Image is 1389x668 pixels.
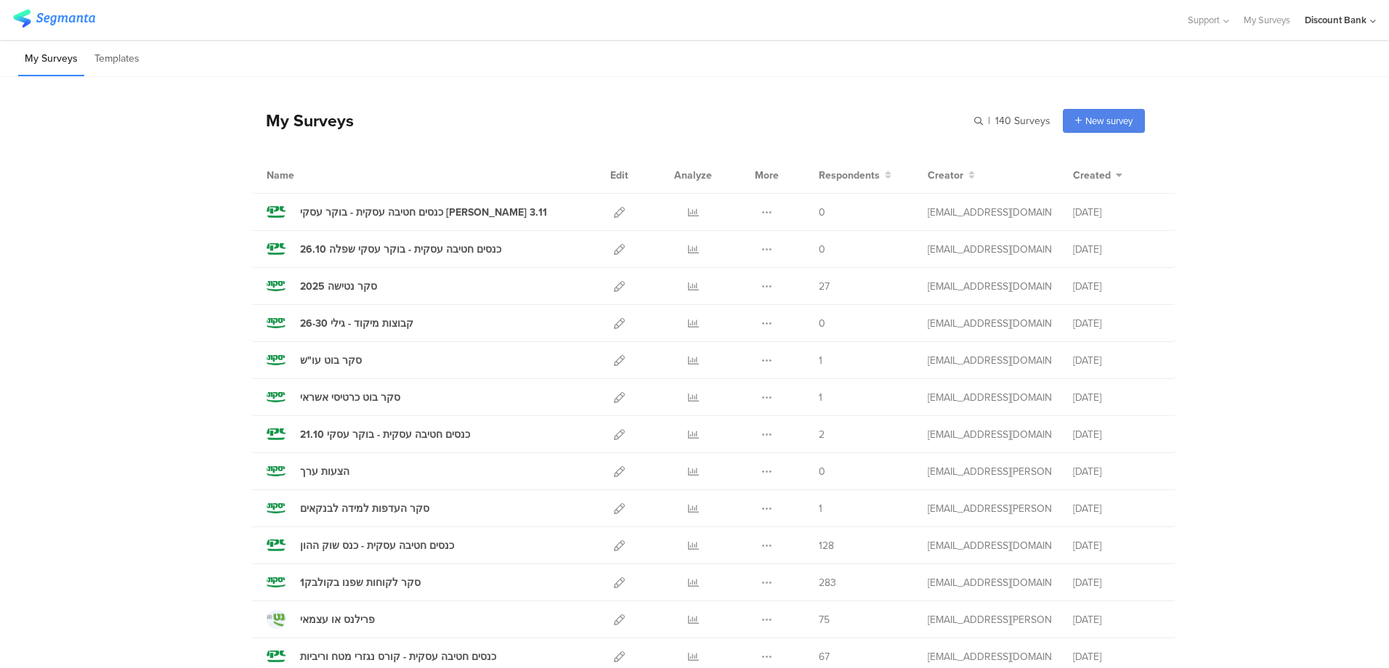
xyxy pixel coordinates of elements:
[751,157,782,193] div: More
[928,612,1051,627] div: hofit.refael@dbank.co.il
[267,314,413,333] a: קבוצות מיקוד - גילי 26-30
[1073,427,1160,442] div: [DATE]
[1085,114,1133,128] span: New survey
[300,279,377,294] div: 2025 סקר נטישה
[928,168,963,183] span: Creator
[1073,242,1160,257] div: [DATE]
[1073,168,1122,183] button: Created
[819,390,822,405] span: 1
[1073,316,1160,331] div: [DATE]
[251,108,354,133] div: My Surveys
[819,649,830,664] span: 67
[267,536,454,555] a: כנסים חטיבה עסקית - כנס שוק ההון
[300,390,400,405] div: סקר בוט כרטיסי אשראי
[928,501,1051,516] div: hofit.refael@dbank.co.il
[819,316,825,331] span: 0
[819,168,891,183] button: Respondents
[300,242,501,257] div: כנסים חטיבה עסקית - בוקר עסקי שפלה 26.10
[267,168,354,183] div: Name
[819,612,830,627] span: 75
[300,612,375,627] div: פרילנס או עצמאי
[1073,390,1160,405] div: [DATE]
[1073,353,1160,368] div: [DATE]
[819,501,822,516] span: 1
[1305,13,1366,27] div: Discount Bank
[267,499,429,518] a: סקר העדפות למידה לבנקאים
[928,205,1051,220] div: anat.gilad@dbank.co.il
[819,353,822,368] span: 1
[300,205,547,220] div: כנסים חטיבה עסקית - בוקר עסקי שרון 3.11
[1073,279,1160,294] div: [DATE]
[300,575,421,590] div: סקר לקוחות שפנו בקולבק1
[267,388,400,407] a: סקר בוט כרטיסי אשראי
[300,464,349,479] div: הצעות ערך
[928,464,1051,479] div: hofit.refael@dbank.co.il
[267,203,547,221] a: כנסים חטיבה עסקית - בוקר עסקי [PERSON_NAME] 3.11
[267,462,349,481] a: הצעות ערך
[1073,501,1160,516] div: [DATE]
[819,205,825,220] span: 0
[928,649,1051,664] div: anat.gilad@dbank.co.il
[267,351,362,370] a: סקר בוט עו"ש
[986,113,992,129] span: |
[928,316,1051,331] div: anat.gilad@dbank.co.il
[819,575,836,590] span: 283
[995,113,1050,129] span: 140 Surveys
[300,501,429,516] div: סקר העדפות למידה לבנקאים
[928,538,1051,553] div: anat.gilad@dbank.co.il
[267,573,421,592] a: סקר לקוחות שפנו בקולבק1
[819,279,830,294] span: 27
[928,353,1051,368] div: eden.nabet@dbank.co.il
[300,353,362,368] div: סקר בוט עו"ש
[13,9,95,28] img: segmanta logo
[928,242,1051,257] div: anat.gilad@dbank.co.il
[300,427,470,442] div: כנסים חטיבה עסקית - בוקר עסקי 21.10
[928,168,975,183] button: Creator
[300,538,454,553] div: כנסים חטיבה עסקית - כנס שוק ההון
[1073,538,1160,553] div: [DATE]
[1073,649,1160,664] div: [DATE]
[267,425,470,444] a: כנסים חטיבה עסקית - בוקר עסקי 21.10
[300,649,496,664] div: כנסים חטיבה עסקית - קורס נגזרי מטח וריביות
[671,157,715,193] div: Analyze
[819,538,834,553] span: 128
[819,168,880,183] span: Respondents
[1073,464,1160,479] div: [DATE]
[819,427,825,442] span: 2
[267,647,496,666] a: כנסים חטיבה עסקית - קורס נגזרי מטח וריביות
[928,279,1051,294] div: anat.gilad@dbank.co.il
[1188,13,1220,27] span: Support
[604,157,635,193] div: Edit
[1073,168,1111,183] span: Created
[928,575,1051,590] div: eden.nabet@dbank.co.il
[267,277,377,296] a: 2025 סקר נטישה
[267,610,375,629] a: פרילנס או עצמאי
[267,240,501,258] a: כנסים חטיבה עסקית - בוקר עסקי שפלה 26.10
[819,242,825,257] span: 0
[88,42,146,76] li: Templates
[1073,575,1160,590] div: [DATE]
[928,390,1051,405] div: eden.nabet@dbank.co.il
[1073,205,1160,220] div: [DATE]
[300,316,413,331] div: קבוצות מיקוד - גילי 26-30
[819,464,825,479] span: 0
[1073,612,1160,627] div: [DATE]
[928,427,1051,442] div: anat.gilad@dbank.co.il
[18,42,84,76] li: My Surveys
